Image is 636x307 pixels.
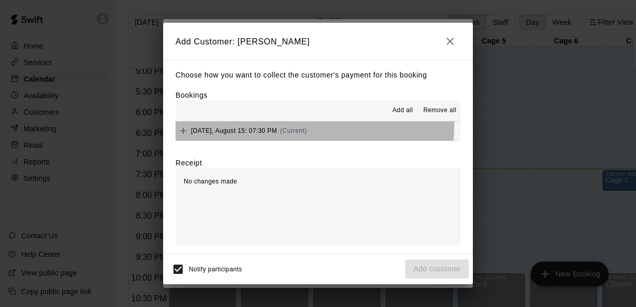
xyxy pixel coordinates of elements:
button: Add[DATE], August 15: 07:30 PM(Current) [176,121,460,141]
button: Remove all [419,102,460,119]
span: Notify participants [189,266,242,273]
span: (Current) [280,127,307,134]
span: [DATE], August 15: 07:30 PM [191,127,277,134]
span: Remove all [423,105,456,116]
label: Receipt [176,158,202,168]
span: Add [176,127,191,134]
p: Choose how you want to collect the customer's payment for this booking [176,69,460,82]
label: Bookings [176,91,208,99]
span: Add all [392,105,413,116]
button: Add all [386,102,419,119]
h2: Add Customer: [PERSON_NAME] [163,23,473,60]
span: No changes made [184,178,237,185]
